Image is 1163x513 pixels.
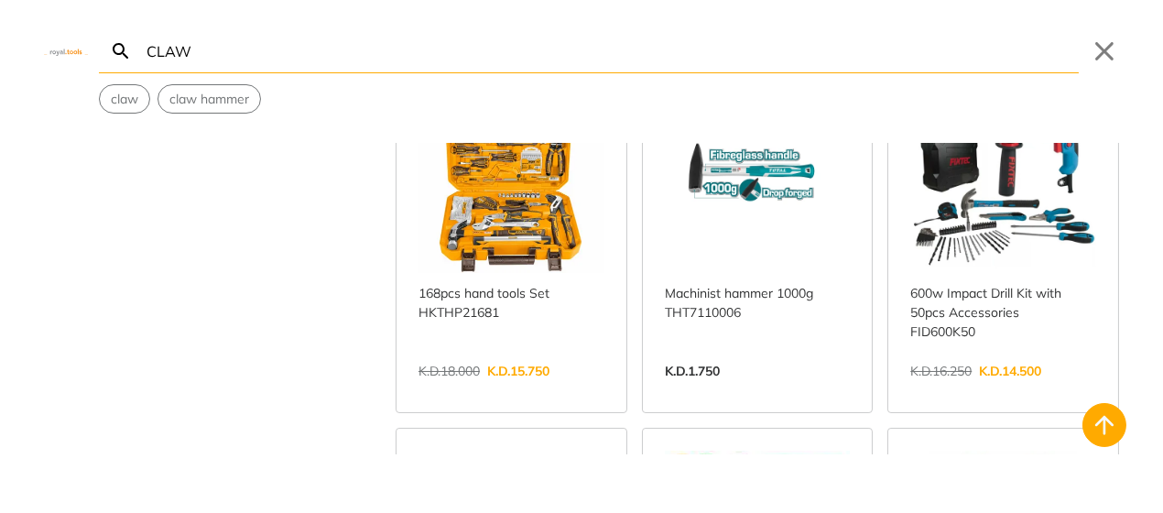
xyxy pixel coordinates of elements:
[1090,37,1119,66] button: Close
[143,29,1079,72] input: Search…
[44,47,88,55] img: Close
[99,84,150,114] div: Suggestion: claw
[1082,403,1126,447] button: Back to top
[169,90,249,109] span: claw hammer
[100,85,149,113] button: Select suggestion: claw
[110,40,132,62] svg: Search
[158,84,261,114] div: Suggestion: claw hammer
[158,85,260,113] button: Select suggestion: claw hammer
[111,90,138,109] span: claw
[1090,410,1119,440] svg: Back to top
